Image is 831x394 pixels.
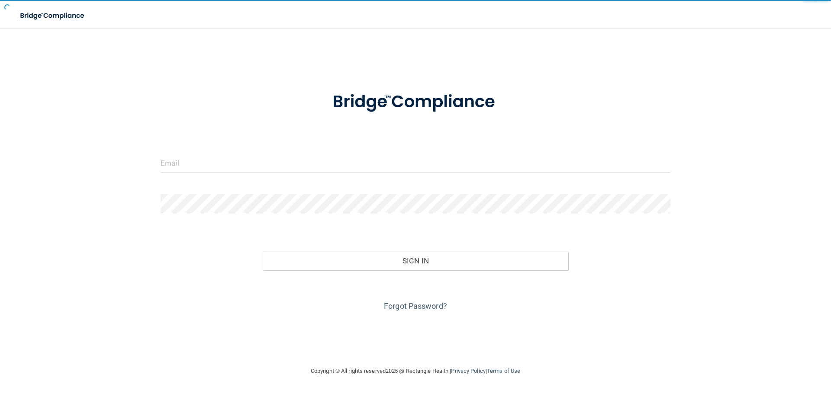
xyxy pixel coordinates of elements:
input: Email [161,153,670,173]
a: Forgot Password? [384,301,447,311]
img: bridge_compliance_login_screen.278c3ca4.svg [13,7,93,25]
img: bridge_compliance_login_screen.278c3ca4.svg [315,80,516,125]
a: Privacy Policy [451,368,485,374]
div: Copyright © All rights reserved 2025 @ Rectangle Health | | [258,357,573,385]
a: Terms of Use [487,368,520,374]
button: Sign In [263,251,569,270]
